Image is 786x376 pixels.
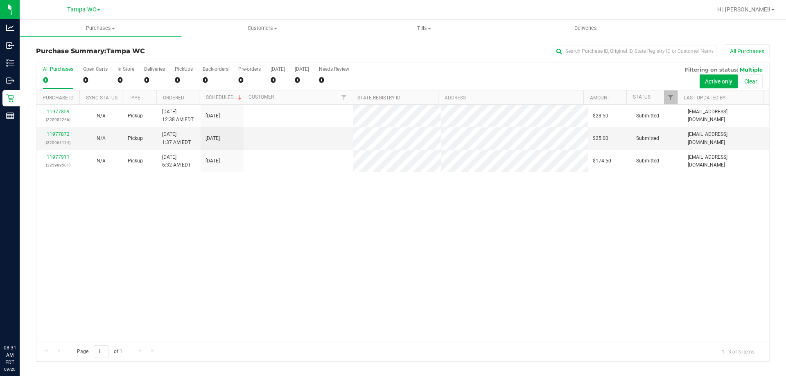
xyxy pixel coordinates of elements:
[295,66,309,72] div: [DATE]
[162,131,191,146] span: [DATE] 1:37 AM EDT
[181,20,343,37] a: Customers
[593,135,608,142] span: $25.00
[20,20,181,37] a: Purchases
[47,154,70,160] a: 11977911
[43,66,73,72] div: All Purchases
[144,75,165,85] div: 0
[67,6,96,13] span: Tampa WC
[43,95,74,101] a: Purchase ID
[163,95,184,101] a: Ordered
[97,135,106,142] button: N/A
[94,345,108,358] input: 1
[117,66,134,72] div: In Store
[271,66,285,72] div: [DATE]
[337,90,351,104] a: Filter
[688,131,764,146] span: [EMAIL_ADDRESS][DOMAIN_NAME]
[128,135,143,142] span: Pickup
[206,95,243,100] a: Scheduled
[86,95,117,101] a: Sync Status
[128,157,143,165] span: Pickup
[83,75,108,85] div: 0
[203,75,228,85] div: 0
[106,47,145,55] span: Tampa WC
[553,45,716,57] input: Search Purchase ID, Original ID, State Registry ID or Customer Name...
[684,95,725,101] a: Last Updated By
[20,25,181,32] span: Purchases
[175,75,193,85] div: 0
[717,6,770,13] span: Hi, [PERSON_NAME]!
[740,66,763,73] span: Multiple
[343,25,504,32] span: Tills
[238,66,261,72] div: Pre-orders
[593,157,611,165] span: $174.50
[117,75,134,85] div: 0
[6,112,14,120] inline-svg: Reports
[715,345,761,358] span: 1 - 3 of 3 items
[97,113,106,119] span: Not Applicable
[4,344,16,366] p: 08:31 AM EDT
[8,311,33,335] iframe: Resource center
[685,66,738,73] span: Filtering on status:
[319,66,349,72] div: Needs Review
[129,95,140,101] a: Type
[271,75,285,85] div: 0
[636,135,659,142] span: Submitted
[438,90,583,105] th: Address
[590,95,610,101] a: Amount
[36,47,280,55] h3: Purchase Summary:
[739,74,763,88] button: Clear
[83,66,108,72] div: Open Carts
[97,135,106,141] span: Not Applicable
[6,94,14,102] inline-svg: Retail
[206,135,220,142] span: [DATE]
[357,95,400,101] a: State Registry ID
[128,112,143,120] span: Pickup
[700,74,738,88] button: Active only
[144,66,165,72] div: Deliveries
[563,25,608,32] span: Deliveries
[6,77,14,85] inline-svg: Outbound
[182,25,343,32] span: Customers
[175,66,193,72] div: PickUps
[97,157,106,165] button: N/A
[206,112,220,120] span: [DATE]
[6,59,14,67] inline-svg: Inventory
[688,108,764,124] span: [EMAIL_ADDRESS][DOMAIN_NAME]
[238,75,261,85] div: 0
[343,20,505,37] a: Tills
[295,75,309,85] div: 0
[97,112,106,120] button: N/A
[41,139,75,146] p: (325961124)
[688,153,764,169] span: [EMAIL_ADDRESS][DOMAIN_NAME]
[162,153,191,169] span: [DATE] 6:32 AM EDT
[47,109,70,115] a: 11977859
[664,90,678,104] a: Filter
[97,158,106,164] span: Not Applicable
[47,131,70,137] a: 11977872
[43,75,73,85] div: 0
[633,94,650,100] a: Status
[593,112,608,120] span: $28.50
[70,345,129,358] span: Page of 1
[4,366,16,372] p: 09/20
[636,112,659,120] span: Submitted
[6,24,14,32] inline-svg: Analytics
[162,108,194,124] span: [DATE] 12:38 AM EDT
[505,20,666,37] a: Deliveries
[41,116,75,124] p: (325952266)
[206,157,220,165] span: [DATE]
[725,44,770,58] button: All Purchases
[6,41,14,50] inline-svg: Inbound
[248,94,274,100] a: Customer
[319,75,349,85] div: 0
[636,157,659,165] span: Submitted
[203,66,228,72] div: Back-orders
[41,161,75,169] p: (325989501)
